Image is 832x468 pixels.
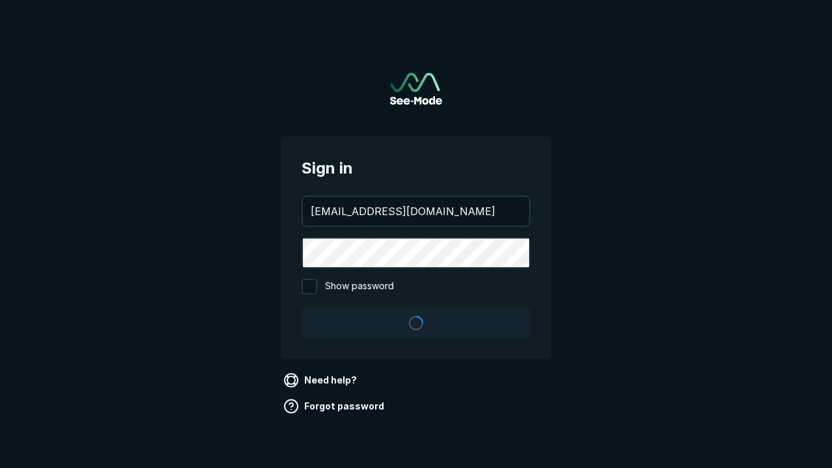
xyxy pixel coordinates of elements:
span: Sign in [302,157,530,180]
input: your@email.com [303,197,529,226]
a: Need help? [281,370,362,391]
a: Forgot password [281,396,389,417]
a: Go to sign in [390,73,442,105]
img: See-Mode Logo [390,73,442,105]
span: Show password [325,279,394,294]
